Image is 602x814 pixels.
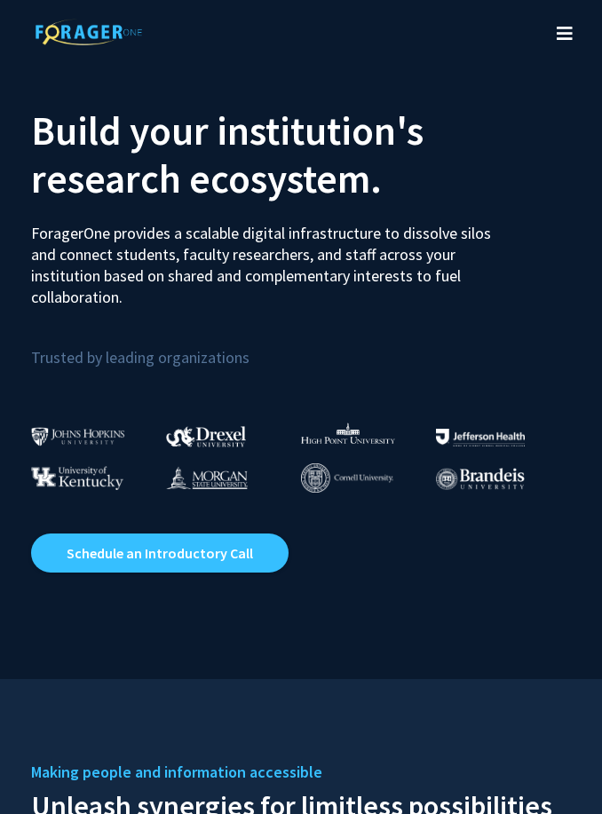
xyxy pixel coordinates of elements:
[31,466,123,490] img: University of Kentucky
[27,19,151,45] img: ForagerOne Logo
[31,427,125,446] img: Johns Hopkins University
[31,533,289,573] a: Opens in a new tab
[301,463,393,493] img: Cornell University
[31,759,571,786] h5: Making people and information accessible
[31,209,506,308] p: ForagerOne provides a scalable digital infrastructure to dissolve silos and connect students, fac...
[166,426,246,447] img: Drexel University
[31,107,571,202] h2: Build your institution's research ecosystem.
[436,468,525,490] img: Brandeis University
[166,466,248,489] img: Morgan State University
[31,322,571,371] p: Trusted by leading organizations
[301,423,395,444] img: High Point University
[436,429,525,446] img: Thomas Jefferson University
